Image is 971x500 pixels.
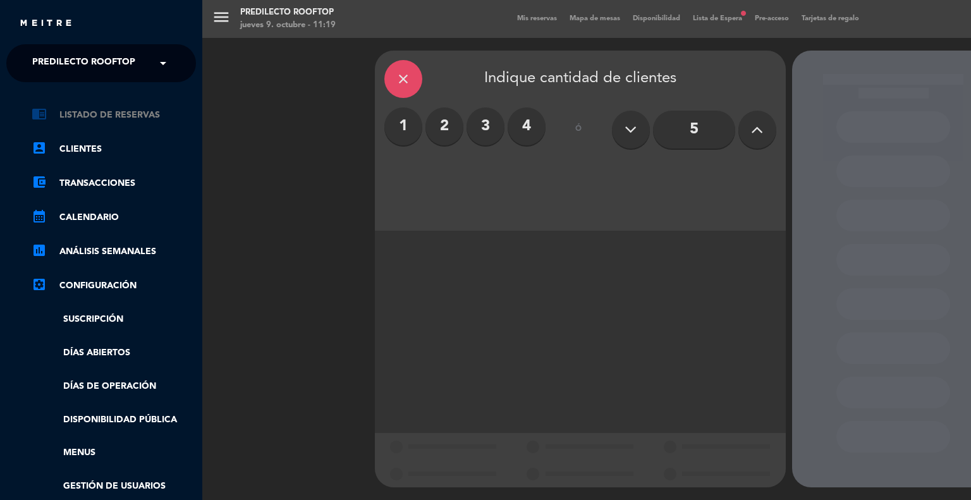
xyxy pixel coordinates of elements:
a: Configuración [32,278,196,293]
i: assessment [32,243,47,258]
a: Menus [32,446,196,460]
i: calendar_month [32,209,47,224]
a: Suscripción [32,312,196,327]
a: account_balance_walletTransacciones [32,176,196,191]
a: assessmentANÁLISIS SEMANALES [32,244,196,259]
a: chrome_reader_modeListado de Reservas [32,107,196,123]
i: chrome_reader_mode [32,106,47,121]
a: Disponibilidad pública [32,413,196,427]
a: account_boxClientes [32,142,196,157]
i: account_box [32,140,47,155]
img: MEITRE [19,19,73,28]
a: Días de Operación [32,379,196,394]
a: Días abiertos [32,346,196,360]
i: settings_applications [32,277,47,292]
a: Gestión de usuarios [32,479,196,494]
a: calendar_monthCalendario [32,210,196,225]
i: account_balance_wallet [32,174,47,190]
span: Predilecto Rooftop [32,50,135,76]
